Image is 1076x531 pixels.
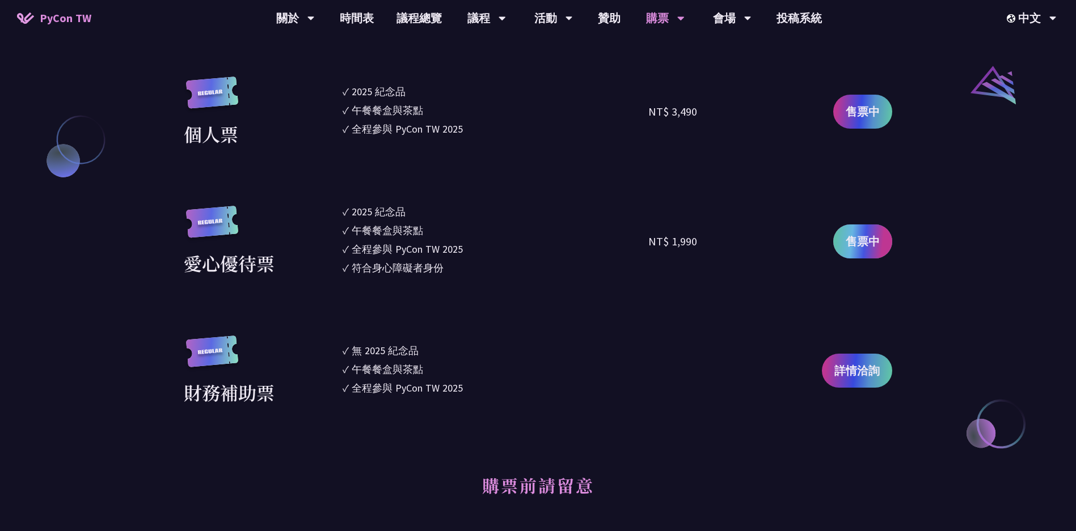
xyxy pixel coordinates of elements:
img: Home icon of PyCon TW 2025 [17,12,34,24]
span: PyCon TW [40,10,91,27]
li: ✓ [343,380,649,396]
span: 售票中 [846,103,880,120]
a: PyCon TW [6,4,103,32]
div: 個人票 [184,120,238,147]
div: NT$ 3,490 [648,103,697,120]
div: NT$ 1,990 [648,233,697,250]
li: ✓ [343,84,649,99]
div: 午餐餐盒與茶點 [352,362,423,377]
div: 午餐餐盒與茶點 [352,103,423,118]
span: 售票中 [846,233,880,250]
li: ✓ [343,103,649,118]
div: 符合身心障礙者身份 [352,260,444,275]
span: 詳情洽詢 [834,362,880,379]
li: ✓ [343,343,649,358]
img: regular.8f272d9.svg [184,206,240,249]
h2: 購票前請留意 [184,462,892,525]
li: ✓ [343,260,649,275]
div: 無 2025 紀念品 [352,343,419,358]
div: 全程參與 PyCon TW 2025 [352,241,463,257]
img: regular.8f272d9.svg [184,335,240,379]
div: 2025 紀念品 [352,84,406,99]
li: ✓ [343,362,649,377]
a: 售票中 [833,95,892,129]
div: 全程參與 PyCon TW 2025 [352,380,463,396]
a: 詳情洽詢 [822,354,892,388]
img: regular.8f272d9.svg [184,77,240,120]
img: Locale Icon [1007,14,1018,23]
li: ✓ [343,121,649,137]
li: ✓ [343,223,649,238]
li: ✓ [343,241,649,257]
div: 全程參與 PyCon TW 2025 [352,121,463,137]
div: 財務補助票 [184,379,275,406]
div: 午餐餐盒與茶點 [352,223,423,238]
div: 2025 紀念品 [352,204,406,219]
li: ✓ [343,204,649,219]
div: 愛心優待票 [184,249,275,277]
a: 售票中 [833,224,892,258]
